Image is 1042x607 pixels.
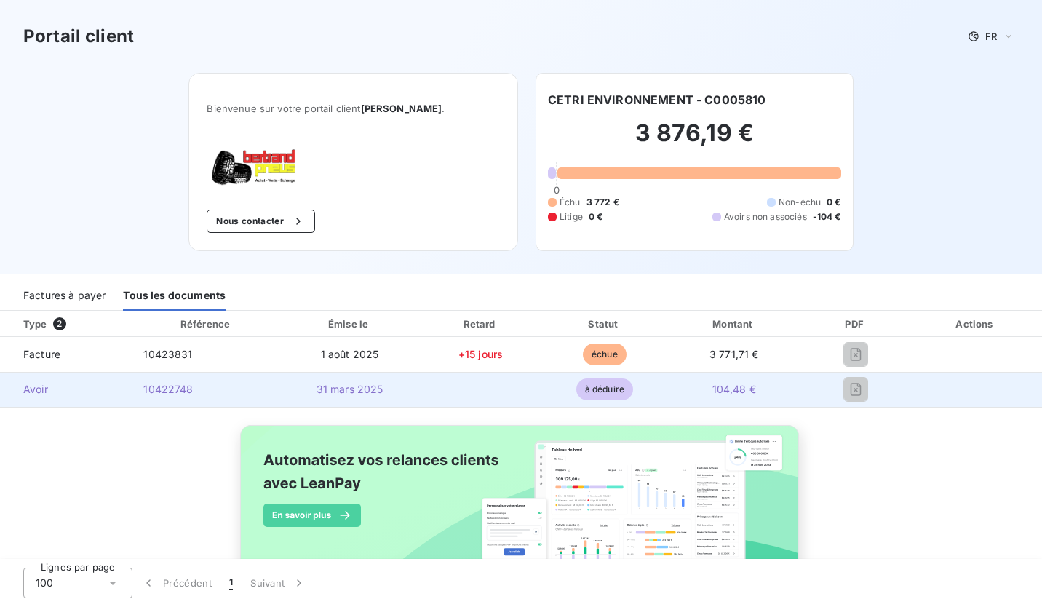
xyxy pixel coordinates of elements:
span: [PERSON_NAME] [361,103,442,114]
span: à déduire [576,378,633,400]
div: Retard [421,317,540,331]
button: Nous contacter [207,210,314,233]
span: 1 août 2025 [321,348,379,360]
div: Factures à payer [23,280,106,311]
span: 1 [229,576,233,590]
span: FR [985,31,997,42]
span: Avoir [12,382,120,397]
span: Avoirs non associés [724,210,807,223]
span: -104 € [813,210,841,223]
span: 10423831 [143,348,192,360]
span: 31 mars 2025 [317,383,383,395]
button: Précédent [132,568,220,598]
span: 104,48 € [712,383,756,395]
span: Échu [560,196,581,209]
span: +15 jours [458,348,503,360]
span: Bienvenue sur votre portail client . [207,103,500,114]
div: Statut [546,317,663,331]
span: Facture [12,347,120,362]
h2: 3 876,19 € [548,119,841,162]
img: Company logo [207,149,300,186]
div: Référence [180,318,230,330]
span: 2 [53,317,66,330]
span: 0 € [589,210,602,223]
div: Actions [912,317,1039,331]
span: 3 771,71 € [709,348,759,360]
h6: CETRI ENVIRONNEMENT - C0005810 [548,91,766,108]
img: banner [227,416,815,595]
span: 100 [36,576,53,590]
button: Suivant [242,568,315,598]
span: 0 [554,184,560,196]
span: 10422748 [143,383,193,395]
button: 1 [220,568,242,598]
span: 0 € [827,196,840,209]
h3: Portail client [23,23,134,49]
span: échue [583,344,627,365]
div: Montant [669,317,799,331]
span: 3 772 € [586,196,619,209]
div: Émise le [285,317,415,331]
div: Type [15,317,129,331]
div: PDF [805,317,907,331]
div: Tous les documents [123,280,226,311]
span: Litige [560,210,583,223]
span: Non-échu [779,196,821,209]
